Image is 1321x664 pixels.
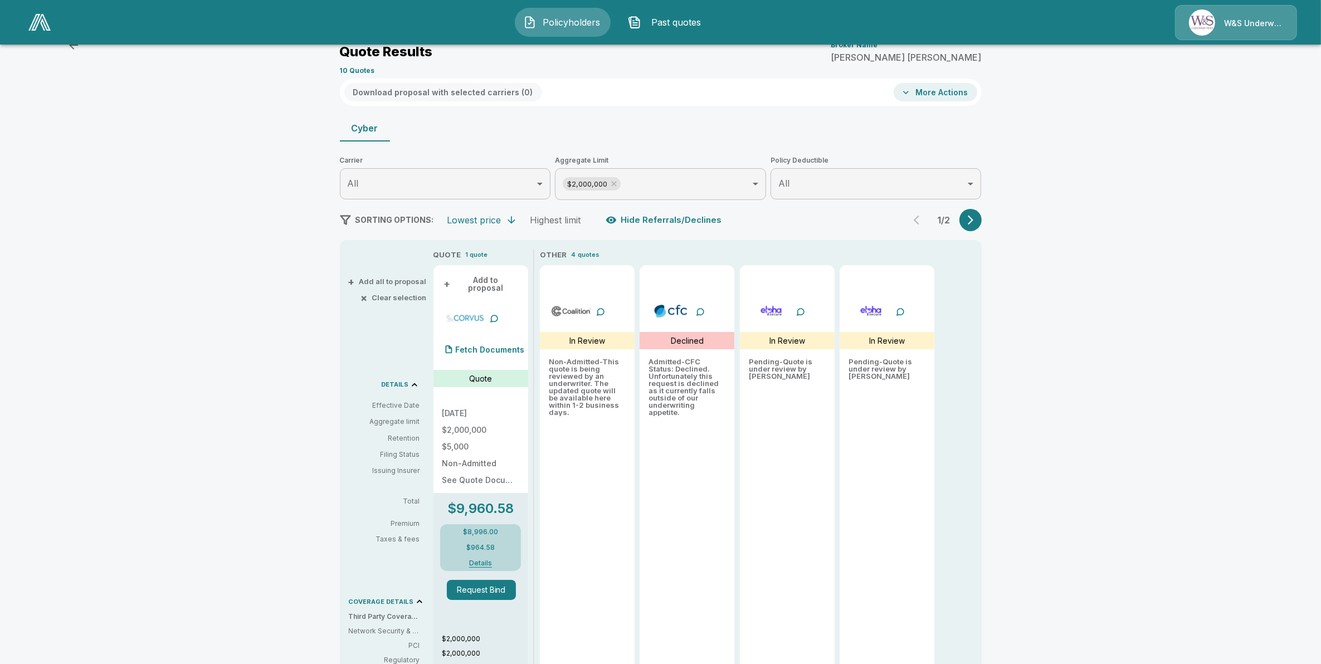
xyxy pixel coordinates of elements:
span: Carrier [340,155,551,166]
p: Pending - Quote is under review by [PERSON_NAME] [749,358,826,380]
div: $2,000,000 [563,177,621,191]
p: Pending - Quote is under review by [PERSON_NAME] [849,358,925,380]
button: Download proposal with selected carriers (0) [344,83,542,101]
p: quotes [578,250,599,260]
button: Past quotes IconPast quotes [620,8,715,37]
p: See Quote Document [442,476,519,484]
span: Policyholders [541,16,602,29]
button: Cyber [340,115,390,141]
img: Agency Icon [1189,9,1215,36]
p: Fetch Documents [456,346,525,354]
p: Declined [671,335,704,346]
img: coalitioncyber [551,302,592,319]
img: Past quotes Icon [628,16,641,29]
p: Non-Admitted [442,460,519,467]
p: Quote Results [340,45,433,58]
a: Agency IconW&S Underwriters [1175,5,1297,40]
p: 4 [571,250,576,260]
p: [DATE] [442,409,519,417]
p: Broker Name [831,42,878,48]
p: $2,000,000 [442,426,519,434]
span: All [348,178,359,189]
p: 10 Quotes [340,67,375,74]
button: More Actions [894,83,977,101]
p: Non-Admitted - This quote is being reviewed by an underwriter. The updated quote will be availabl... [549,358,626,416]
span: Past quotes [646,16,707,29]
p: $5,000 [442,443,519,451]
img: AA Logo [28,14,51,31]
span: Request Bind [447,580,524,600]
span: Policy Deductible [771,155,982,166]
button: Policyholders IconPolicyholders [515,8,611,37]
span: $2,000,000 [563,178,612,191]
p: QUOTE [433,250,461,261]
p: $964.58 [466,544,495,551]
p: Effective Date [349,401,420,411]
img: elphacyberstandard [851,302,891,319]
p: In Review [869,335,905,346]
div: Highest limit [530,214,581,226]
p: Premium [349,520,429,527]
p: W&S Underwriters [1224,18,1283,29]
span: × [361,294,368,301]
img: elphacyberenhanced [751,302,792,319]
p: $8,996.00 [463,529,498,535]
p: $9,960.58 [447,502,514,515]
p: In Review [769,335,805,346]
p: Admitted - CFC Status: Declined. Unfortunately this request is declined as it currently falls out... [649,358,725,416]
p: Total [349,498,429,505]
p: Third Party Coverage [349,612,429,622]
p: DETAILS [382,382,409,388]
span: + [444,280,451,288]
img: Policyholders Icon [523,16,537,29]
p: $2,000,000 [442,648,528,658]
p: COVERAGE DETAILS [349,599,414,605]
p: [PERSON_NAME] [PERSON_NAME] [831,53,982,62]
button: +Add to proposal [442,274,519,294]
p: Taxes & fees [349,536,429,543]
button: Details [456,560,505,567]
p: Filing Status [349,450,420,460]
p: OTHER [540,250,567,261]
p: 1 quote [466,250,488,260]
p: 1 / 2 [933,216,955,224]
p: Retention [349,433,420,443]
img: cfccyberadmitted [651,302,691,319]
span: Aggregate Limit [555,155,766,166]
span: + [348,278,355,285]
span: SORTING OPTIONS: [355,215,434,224]
p: Aggregate limit [349,417,420,427]
button: Hide Referrals/Declines [603,209,727,231]
p: PCI: Covers fines or penalties imposed by banks or credit card companies [349,641,420,651]
img: corvuscybersurplus [445,309,485,326]
button: +Add all to proposal [350,278,427,285]
button: Request Bind [447,580,516,600]
p: Issuing Insurer [349,466,420,476]
div: Lowest price [447,214,501,226]
p: $2,000,000 [442,634,528,644]
p: Quote [469,373,492,384]
p: Network Security & Privacy Liability: Third party liability costs [349,626,420,636]
span: All [778,178,789,189]
button: ×Clear selection [363,294,427,301]
p: In Review [569,335,605,346]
